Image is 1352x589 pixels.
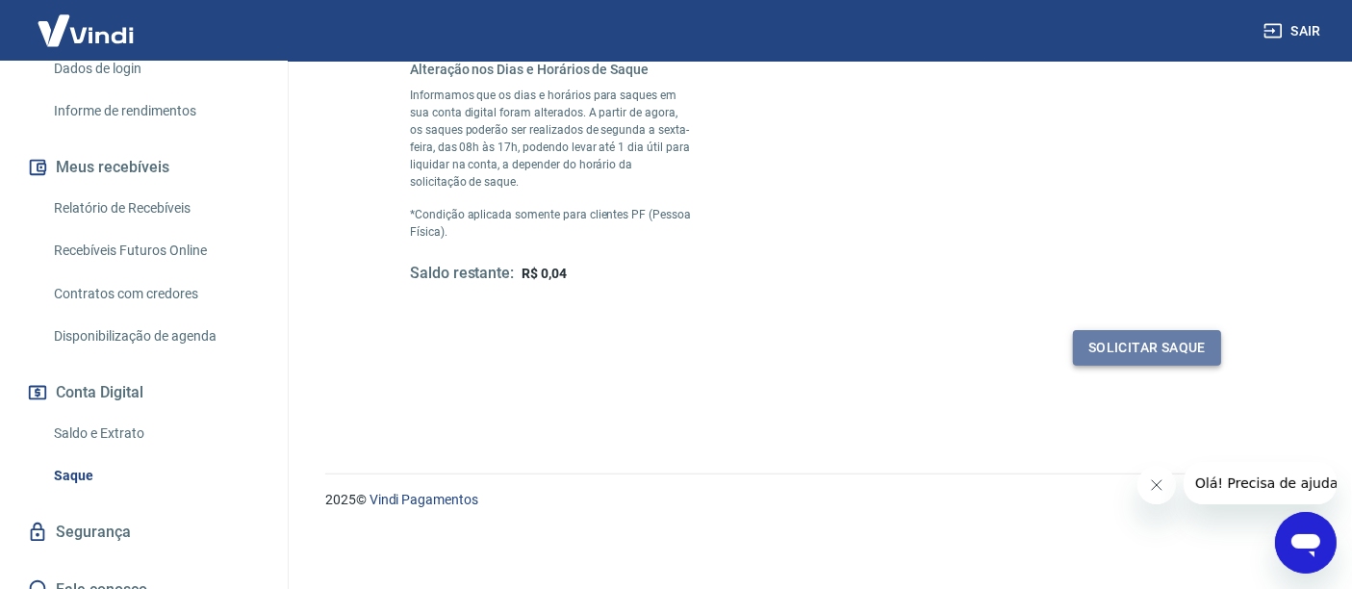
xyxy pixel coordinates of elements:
[410,264,514,284] h5: Saldo restante:
[1260,13,1329,49] button: Sair
[1137,466,1176,504] iframe: Fechar mensagem
[1073,330,1221,366] button: Solicitar saque
[12,13,162,29] span: Olá! Precisa de ajuda?
[46,49,265,89] a: Dados de login
[23,1,148,60] img: Vindi
[23,511,265,553] a: Segurança
[1275,512,1337,574] iframe: Botão para abrir a janela de mensagens
[410,60,691,79] h6: Alteração nos Dias e Horários de Saque
[370,492,478,507] a: Vindi Pagamentos
[410,87,691,191] p: Informamos que os dias e horários para saques em sua conta digital foram alterados. A partir de a...
[522,266,567,281] span: R$ 0,04
[46,414,265,453] a: Saldo e Extrato
[1184,462,1337,504] iframe: Mensagem da empresa
[23,146,265,189] button: Meus recebíveis
[410,206,691,241] p: *Condição aplicada somente para clientes PF (Pessoa Física).
[23,371,265,414] button: Conta Digital
[46,231,265,270] a: Recebíveis Futuros Online
[325,490,1306,510] p: 2025 ©
[46,317,265,356] a: Disponibilização de agenda
[46,189,265,228] a: Relatório de Recebíveis
[46,456,265,496] a: Saque
[46,91,265,131] a: Informe de rendimentos
[46,274,265,314] a: Contratos com credores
